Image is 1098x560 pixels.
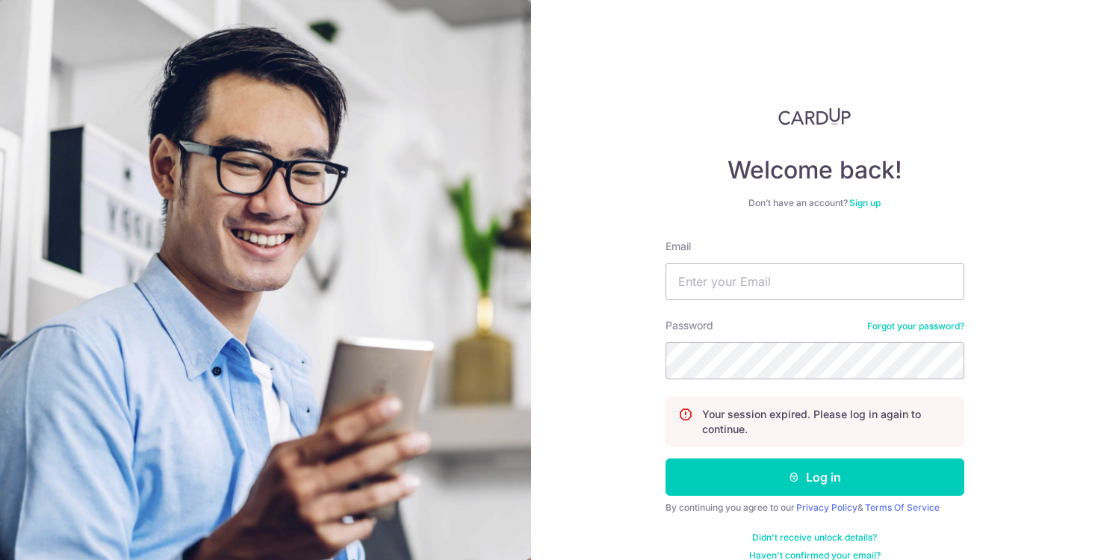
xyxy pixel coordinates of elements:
div: Don’t have an account? [666,197,964,209]
a: Sign up [849,197,881,208]
a: Forgot your password? [867,320,964,332]
h4: Welcome back! [666,155,964,185]
a: Didn't receive unlock details? [752,532,877,544]
a: Terms Of Service [865,502,940,513]
button: Log in [666,458,964,496]
p: Your session expired. Please log in again to continue. [702,407,952,437]
a: Privacy Policy [796,502,857,513]
img: CardUp Logo [778,108,852,125]
label: Email [666,239,691,254]
label: Password [666,318,713,333]
div: By continuing you agree to our & [666,502,964,514]
input: Enter your Email [666,263,964,300]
